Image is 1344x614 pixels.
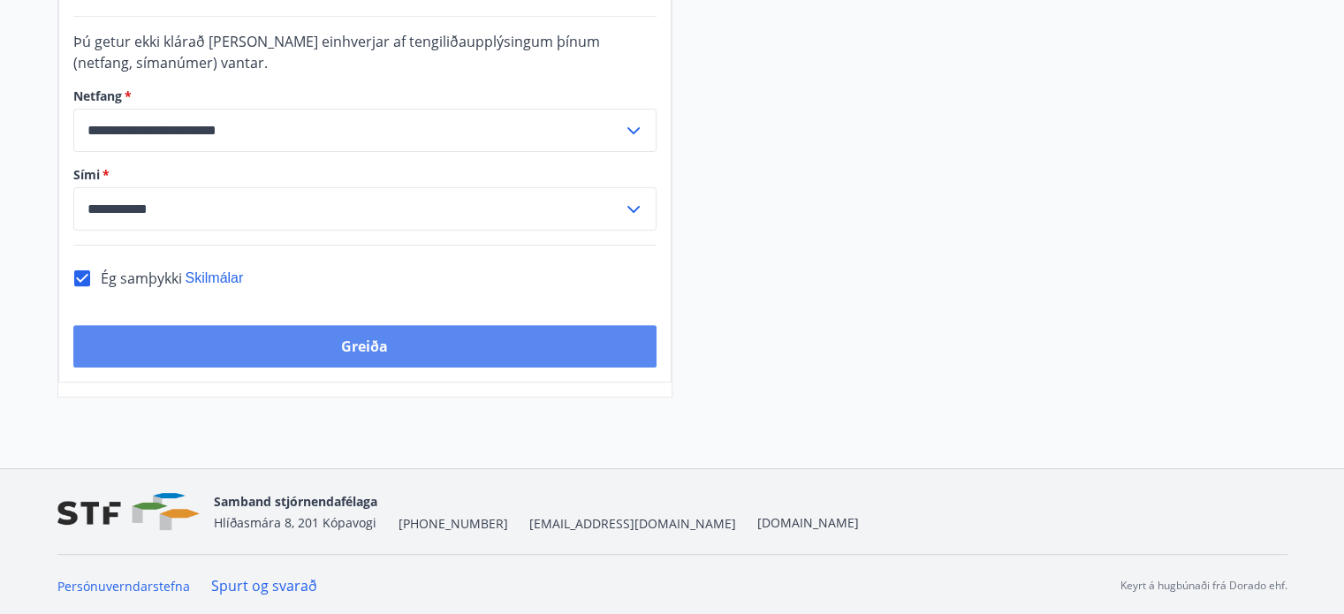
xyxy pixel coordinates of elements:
[186,270,244,285] span: Skilmálar
[757,514,859,531] a: [DOMAIN_NAME]
[73,32,600,72] span: Þú getur ekki klárað [PERSON_NAME] einhverjar af tengiliðaupplýsingum þínum (netfang, símanúmer) ...
[57,578,190,595] a: Persónuverndarstefna
[73,87,657,105] label: Netfang
[1120,578,1287,594] p: Keyrt á hugbúnaði frá Dorado ehf.
[57,493,200,531] img: vjCaq2fThgY3EUYqSgpjEiBg6WP39ov69hlhuPVN.png
[186,269,244,288] button: Skilmálar
[214,493,377,510] span: Samband stjórnendafélaga
[101,269,182,288] span: Ég samþykki
[399,515,508,533] span: [PHONE_NUMBER]
[211,576,317,595] a: Spurt og svarað
[73,325,657,368] button: Greiða
[214,514,376,531] span: Hlíðasmára 8, 201 Kópavogi
[73,166,657,184] label: Sími
[529,515,736,533] span: [EMAIL_ADDRESS][DOMAIN_NAME]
